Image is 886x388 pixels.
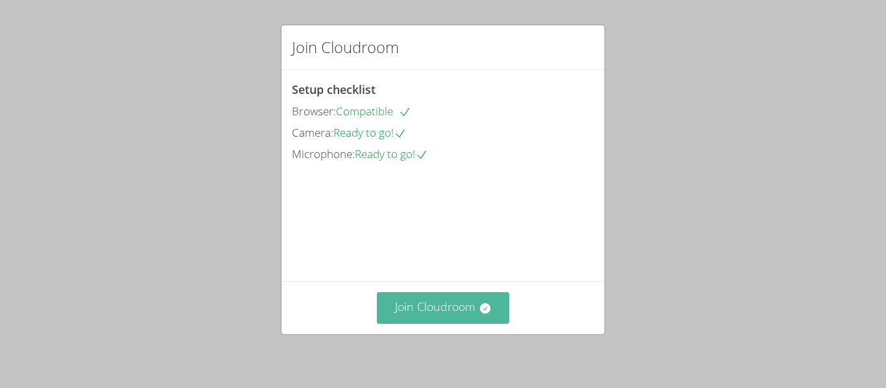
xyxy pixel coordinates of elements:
span: Camera: [292,125,333,140]
span: Ready to go! [333,125,407,140]
span: Microphone: [292,146,355,161]
button: Join Cloudroom [377,292,510,324]
span: Browser: [292,104,336,119]
h2: Join Cloudroom [292,36,399,59]
span: Setup checklist [292,82,376,97]
span: Compatible [336,104,411,119]
span: Ready to go! [355,146,428,161]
